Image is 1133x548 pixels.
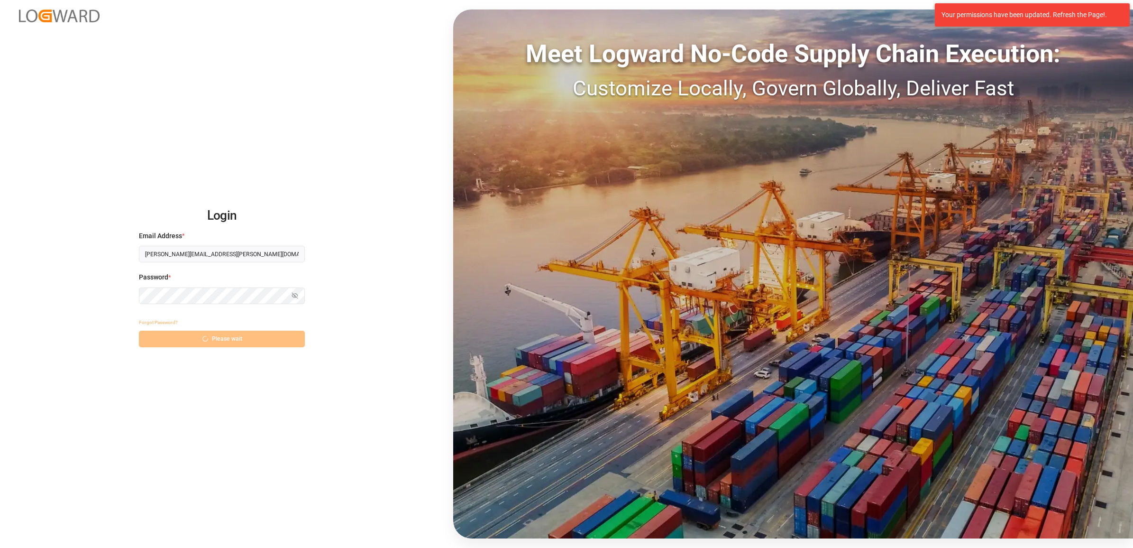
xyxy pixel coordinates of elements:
[453,36,1133,73] div: Meet Logward No-Code Supply Chain Execution:
[139,231,182,241] span: Email Address
[941,10,1116,20] div: Your permissions have been updated. Refresh the Page!.
[453,73,1133,104] div: Customize Locally, Govern Globally, Deliver Fast
[139,246,305,262] input: Enter your email
[139,201,305,231] h2: Login
[19,9,100,22] img: Logward_new_orange.png
[139,272,168,282] span: Password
